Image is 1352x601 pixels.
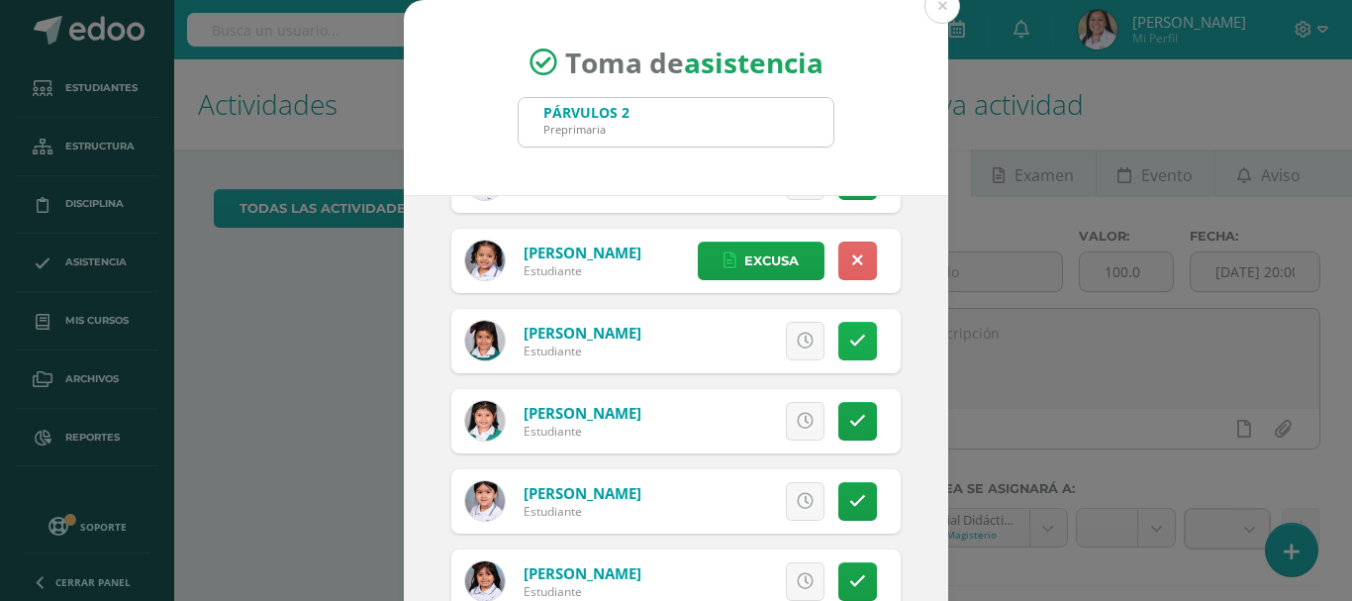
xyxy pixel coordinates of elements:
[524,583,641,600] div: Estudiante
[524,243,641,262] a: [PERSON_NAME]
[524,343,641,359] div: Estudiante
[524,563,641,583] a: [PERSON_NAME]
[692,563,746,600] span: Excusa
[565,44,823,81] span: Toma de
[692,483,746,520] span: Excusa
[524,503,641,520] div: Estudiante
[698,242,824,280] a: Excusa
[465,481,505,521] img: e3b27f6b050798482f0e45c0c0bf6965.png
[543,122,629,137] div: Preprimaria
[524,423,641,440] div: Estudiante
[465,241,505,280] img: 08f36635f5ffda5db3888a867abddae8.png
[692,323,746,359] span: Excusa
[692,403,746,440] span: Excusa
[465,321,505,360] img: f95f30dd24c9604d25a1c05434d8c98c.png
[524,403,641,423] a: [PERSON_NAME]
[524,483,641,503] a: [PERSON_NAME]
[684,44,823,81] strong: asistencia
[519,98,833,147] input: Busca un grado o sección aquí...
[465,561,505,601] img: 381a3335e194c7b2d376e526e597b8be.png
[543,103,629,122] div: PÁRVULOS 2
[524,323,641,343] a: [PERSON_NAME]
[524,262,641,279] div: Estudiante
[465,401,505,441] img: 15fba19e494995ed24dbe465ad1fd85f.png
[744,243,799,279] span: Excusa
